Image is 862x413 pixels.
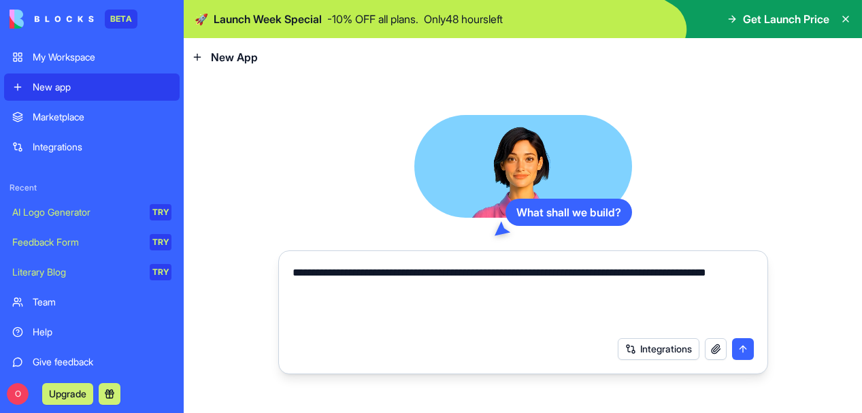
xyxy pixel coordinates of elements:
p: - 10 % OFF all plans. [327,11,418,27]
div: What shall we build? [505,199,632,226]
a: New app [4,73,180,101]
a: Marketplace [4,103,180,131]
a: Upgrade [42,386,93,400]
a: BETA [10,10,137,29]
a: Help [4,318,180,346]
a: Feedback FormTRY [4,229,180,256]
a: Integrations [4,133,180,161]
div: Integrations [33,140,171,154]
a: AI Logo GeneratorTRY [4,199,180,226]
div: Marketplace [33,110,171,124]
div: BETA [105,10,137,29]
div: AI Logo Generator [12,205,140,219]
div: TRY [150,264,171,280]
div: Literary Blog [12,265,140,279]
a: Team [4,288,180,316]
span: Launch Week Special [214,11,322,27]
div: TRY [150,204,171,220]
img: logo [10,10,94,29]
span: New App [211,49,258,65]
a: My Workspace [4,44,180,71]
div: My Workspace [33,50,171,64]
button: Integrations [618,338,699,360]
div: Give feedback [33,355,171,369]
a: Give feedback [4,348,180,376]
button: Upgrade [42,383,93,405]
div: Help [33,325,171,339]
a: Literary BlogTRY [4,259,180,286]
div: Feedback Form [12,235,140,249]
div: Team [33,295,171,309]
span: 🚀 [195,11,208,27]
span: O [7,383,29,405]
span: Recent [4,182,180,193]
span: Get Launch Price [743,11,829,27]
p: Only 48 hours left [424,11,503,27]
div: TRY [150,234,171,250]
div: New app [33,80,171,94]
